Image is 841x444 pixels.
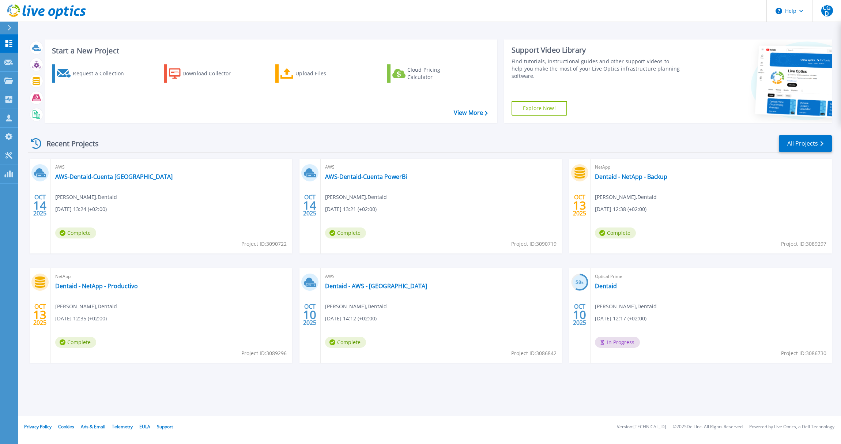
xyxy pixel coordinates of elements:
a: EULA [139,424,150,430]
span: % [581,281,584,285]
div: OCT 2025 [573,301,587,328]
span: 13 [573,202,586,208]
span: 10 [573,312,586,318]
span: NetApp [55,272,288,281]
span: NetApp [595,163,827,171]
span: Project ID: 3089297 [781,240,826,248]
span: [DATE] 13:21 (+02:00) [325,205,377,213]
span: Optical Prime [595,272,827,281]
div: OCT 2025 [573,192,587,219]
h3: 58 [571,278,588,287]
span: Project ID: 3086842 [511,349,557,357]
span: AWS [325,163,558,171]
a: Upload Files [275,64,357,83]
a: Telemetry [112,424,133,430]
div: Recent Projects [28,135,109,153]
a: Ads & Email [81,424,105,430]
a: AWS-Dentaid-Cuenta PowerBi [325,173,407,180]
a: Request a Collection [52,64,133,83]
div: Download Collector [182,66,241,81]
a: All Projects [779,135,832,152]
a: Support [157,424,173,430]
a: Dentaid - NetApp - Backup [595,173,667,180]
div: OCT 2025 [303,301,317,328]
span: [PERSON_NAME] , Dentaid [55,302,117,311]
div: OCT 2025 [303,192,317,219]
span: AWS [325,272,558,281]
span: Project ID: 3090719 [511,240,557,248]
li: Version: [TECHNICAL_ID] [617,425,666,429]
li: Powered by Live Optics, a Dell Technology [749,425,834,429]
a: View More [454,109,488,116]
a: Dentaid - AWS - [GEOGRAPHIC_DATA] [325,282,427,290]
span: Complete [325,337,366,348]
span: In Progress [595,337,640,348]
span: CGD [821,5,833,16]
span: 14 [303,202,316,208]
h3: Start a New Project [52,47,487,55]
li: © 2025 Dell Inc. All Rights Reserved [673,425,743,429]
span: 10 [303,312,316,318]
a: Cookies [58,424,74,430]
span: [PERSON_NAME] , Dentaid [325,302,387,311]
span: [PERSON_NAME] , Dentaid [55,193,117,201]
span: Complete [55,227,96,238]
div: OCT 2025 [33,192,47,219]
span: [DATE] 12:35 (+02:00) [55,315,107,323]
div: Support Video Library [512,45,680,55]
span: Project ID: 3089296 [241,349,287,357]
span: [DATE] 14:12 (+02:00) [325,315,377,323]
a: AWS-Dentaid-Cuenta [GEOGRAPHIC_DATA] [55,173,173,180]
span: Complete [325,227,366,238]
span: Project ID: 3086730 [781,349,826,357]
a: Dentaid [595,282,617,290]
span: [PERSON_NAME] , Dentaid [595,302,657,311]
span: [DATE] 12:38 (+02:00) [595,205,646,213]
a: Download Collector [164,64,245,83]
span: 13 [33,312,46,318]
span: Project ID: 3090722 [241,240,287,248]
span: AWS [55,163,288,171]
a: Explore Now! [512,101,567,116]
span: [PERSON_NAME] , Dentaid [595,193,657,201]
span: Complete [595,227,636,238]
div: Find tutorials, instructional guides and other support videos to help you make the most of your L... [512,58,680,80]
span: 14 [33,202,46,208]
div: OCT 2025 [33,301,47,328]
a: Cloud Pricing Calculator [387,64,469,83]
div: Cloud Pricing Calculator [407,66,466,81]
span: [DATE] 12:17 (+02:00) [595,315,646,323]
a: Dentaid - NetApp - Productivo [55,282,138,290]
div: Upload Files [295,66,354,81]
span: [PERSON_NAME] , Dentaid [325,193,387,201]
a: Privacy Policy [24,424,52,430]
span: [DATE] 13:24 (+02:00) [55,205,107,213]
div: Request a Collection [73,66,131,81]
span: Complete [55,337,96,348]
